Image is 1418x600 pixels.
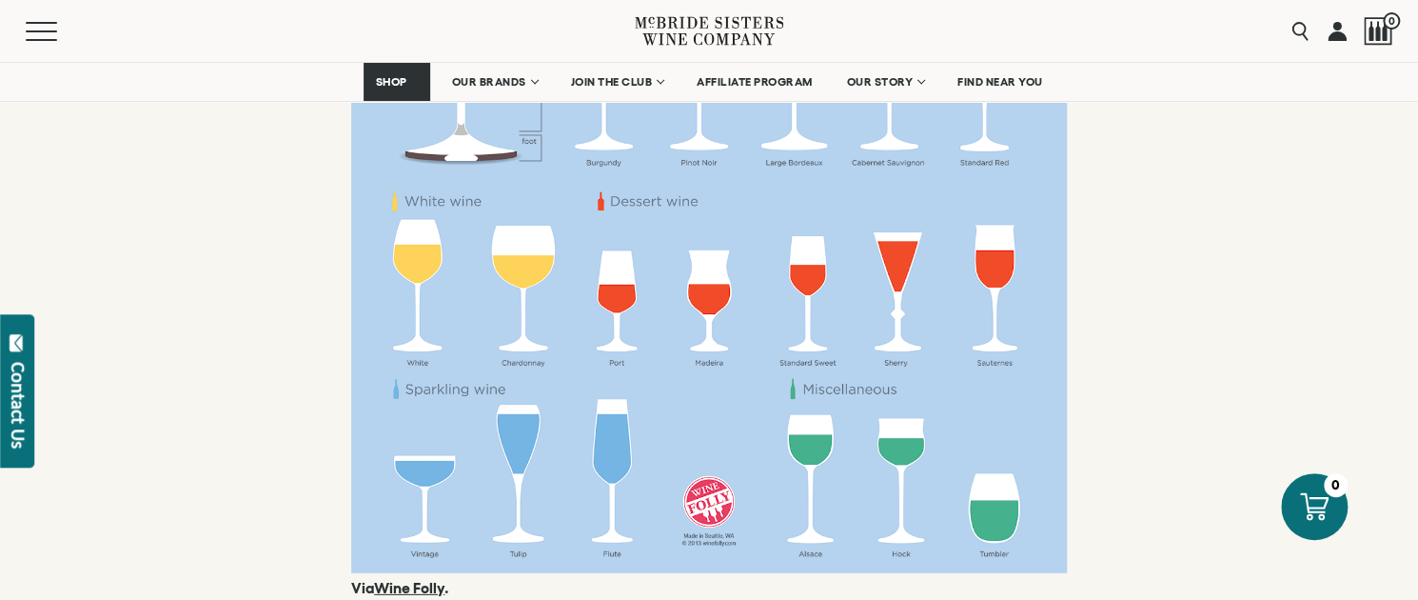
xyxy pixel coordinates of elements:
div: Contact Us [9,362,28,449]
a: AFFILIATE PROGRAM [684,63,825,101]
small: Via . [351,579,449,596]
div: 0 [1324,473,1348,497]
a: SHOP [364,63,430,101]
a: FIND NEAR YOU [945,63,1055,101]
a: JOIN THE CLUB [559,63,676,101]
span: JOIN THE CLUB [571,75,653,89]
span: OUR STORY [847,75,914,89]
a: Wine Folly [374,579,444,596]
span: FIND NEAR YOU [957,75,1043,89]
button: Mobile Menu Trigger [26,22,94,41]
span: SHOP [376,75,408,89]
span: OUR BRANDS [452,75,526,89]
a: OUR BRANDS [440,63,549,101]
span: AFFILIATE PROGRAM [697,75,813,89]
span: 0 [1383,12,1400,30]
a: OUR STORY [835,63,936,101]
